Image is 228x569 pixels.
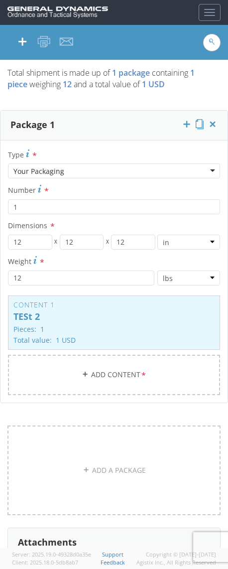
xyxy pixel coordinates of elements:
p: Pieces: 1 [13,325,215,333]
span: 1 USD [142,79,165,90]
span: Copyright © [DATE]-[DATE] Agistix Inc., All Rights Reserved [129,551,216,566]
p: TESt 2 [13,312,215,322]
span: 1 package [112,67,150,78]
input: Length [8,235,52,250]
h3: Content 1 [13,301,215,308]
span: 12 [63,79,72,90]
h3: Package 1 [10,120,55,130]
input: Height [111,235,155,250]
input: Width [60,235,104,250]
h3: Attachments [18,538,77,548]
span: Server: 2025.19.0-49328d0a35e [12,551,91,558]
p: Total shipment is made up of containing weighing and a total value of [7,67,221,95]
a: Support [102,551,123,558]
p: Total value: 1 USD [13,336,215,344]
span: 1 piece [7,67,195,90]
span: X [104,235,111,250]
span: Dimensions [8,221,47,230]
a: Add Content [8,355,220,395]
div: Your Packaging [13,166,64,176]
span: Weight [8,257,31,266]
span: Client: 2025.18.0-5db8ab7 [12,559,78,566]
a: ADD A PACKAGE [7,426,221,515]
img: gd-ots-0c3321f2eb4c994f95cb.png [7,6,108,18]
span: Type [8,150,24,159]
span: X [52,235,60,250]
span: Number [8,185,36,195]
a: Feedback [101,559,125,566]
